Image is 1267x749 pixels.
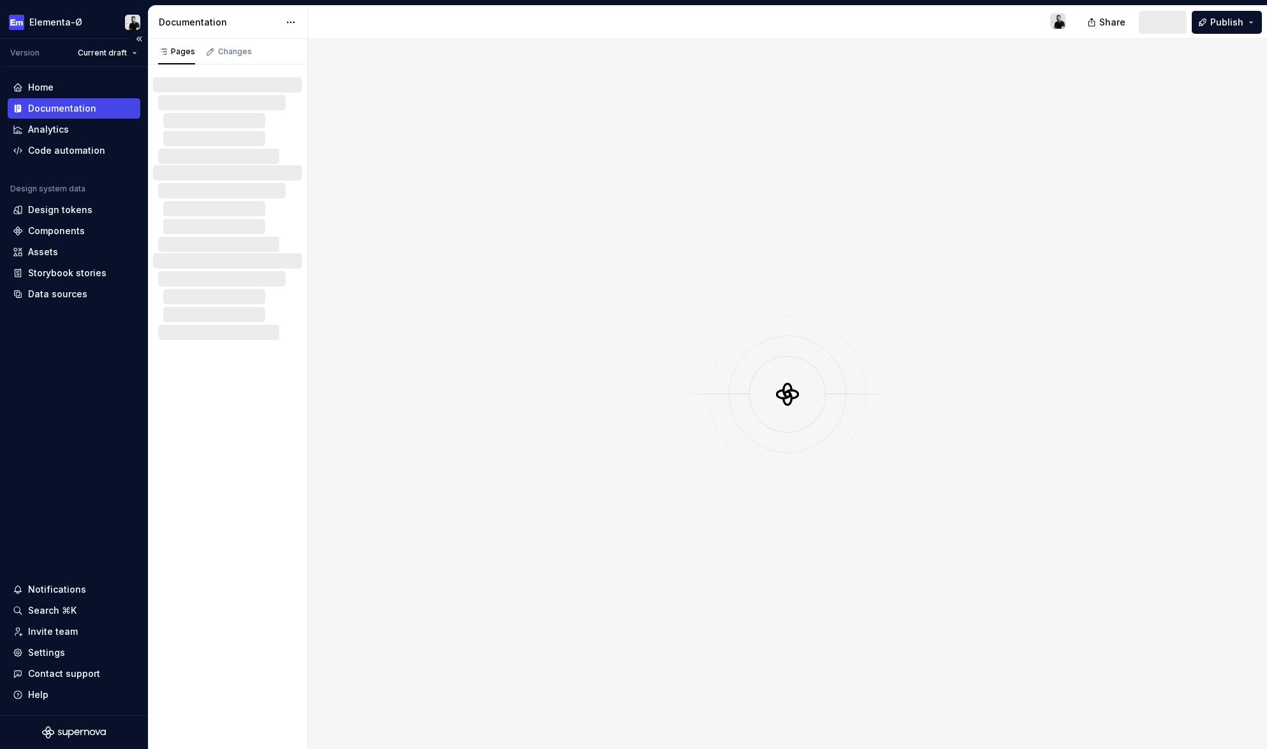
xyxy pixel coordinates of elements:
[1210,16,1243,29] span: Publish
[28,667,100,680] div: Contact support
[1192,11,1262,34] button: Publish
[78,48,127,58] span: Current draft
[28,123,69,136] div: Analytics
[28,102,96,115] div: Documentation
[28,246,58,258] div: Assets
[125,15,140,30] img: Riyadh Gordon
[3,8,145,36] button: Elementa-ØRiyadh Gordon
[29,16,82,29] div: Elementa-Ø
[28,646,65,659] div: Settings
[158,47,195,57] div: Pages
[8,664,140,684] button: Contact support
[8,621,140,642] a: Invite team
[28,604,77,617] div: Search ⌘K
[1081,11,1134,34] button: Share
[159,16,279,29] div: Documentation
[28,288,87,300] div: Data sources
[8,284,140,304] a: Data sources
[8,200,140,220] a: Design tokens
[8,263,140,283] a: Storybook stories
[28,267,106,279] div: Storybook stories
[8,98,140,119] a: Documentation
[72,44,143,62] button: Current draft
[8,221,140,241] a: Components
[1099,16,1125,29] span: Share
[28,583,86,596] div: Notifications
[42,726,106,739] svg: Supernova Logo
[218,47,252,57] div: Changes
[8,242,140,262] a: Assets
[28,225,85,237] div: Components
[1050,13,1066,29] img: Riyadh Gordon
[8,579,140,600] button: Notifications
[28,625,78,638] div: Invite team
[28,204,92,216] div: Design tokens
[8,600,140,621] button: Search ⌘K
[8,77,140,98] a: Home
[8,140,140,161] a: Code automation
[10,48,40,58] div: Version
[8,685,140,705] button: Help
[9,15,24,30] img: e72e9e65-9f43-4cb3-89a7-ea83765f03bf.png
[8,642,140,663] a: Settings
[28,81,54,94] div: Home
[130,30,148,48] button: Collapse sidebar
[10,184,85,194] div: Design system data
[28,688,48,701] div: Help
[28,144,105,157] div: Code automation
[8,119,140,140] a: Analytics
